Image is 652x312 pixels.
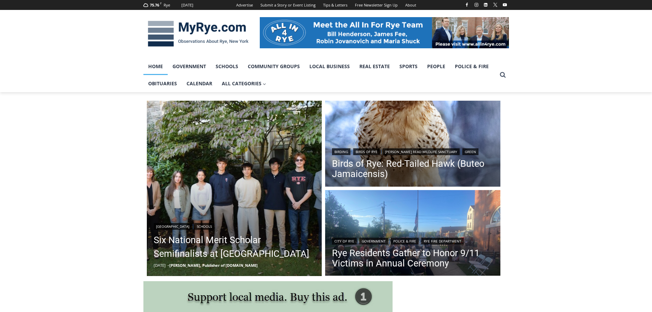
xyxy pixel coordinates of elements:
[167,263,169,268] span: –
[332,236,494,245] div: | | |
[497,69,509,81] button: View Search Form
[383,148,460,155] a: [PERSON_NAME] Read Wildlife Sanctuary
[391,238,419,245] a: Police & Fire
[164,2,170,8] div: Rye
[217,75,271,92] a: All Categories
[143,75,182,92] a: Obituaries
[325,190,500,278] a: Read More Rye Residents Gather to Honor 9/11 Victims in Annual Ceremony
[181,2,193,8] div: [DATE]
[482,1,490,9] a: Linkedin
[143,281,393,312] img: support local media, buy this ad
[463,1,471,9] a: Facebook
[182,75,217,92] a: Calendar
[169,263,258,268] a: [PERSON_NAME], Publisher of [DOMAIN_NAME]
[332,248,494,269] a: Rye Residents Gather to Honor 9/11 Victims in Annual Ceremony
[421,238,464,245] a: Rye Fire Department
[325,190,500,278] img: (PHOTO: The City of Rye's annual September 11th Commemoration Ceremony on Thursday, September 11,...
[422,58,450,75] a: People
[222,80,266,87] span: All Categories
[359,238,388,245] a: Government
[325,101,500,188] img: (PHOTO: Red-Tailed Hawk (Buteo Jamaicensis) at the Edith G. Read Wildlife Sanctuary in Rye, New Y...
[353,148,380,155] a: Birds of Rye
[194,223,214,230] a: Schools
[332,159,494,179] a: Birds of Rye: Red-Tailed Hawk (Buteo Jamaicensis)
[332,148,350,155] a: Birding
[154,223,192,230] a: [GEOGRAPHIC_DATA]
[462,148,478,155] a: Green
[168,58,211,75] a: Government
[332,238,357,245] a: City of Rye
[143,58,497,92] nav: Primary Navigation
[260,17,509,48] img: All in for Rye
[154,233,315,261] a: Six National Merit Scholar Semifinalists at [GEOGRAPHIC_DATA]
[332,147,494,155] div: | | |
[325,101,500,188] a: Read More Birds of Rye: Red-Tailed Hawk (Buteo Jamaicensis)
[143,58,168,75] a: Home
[147,101,322,276] a: Read More Six National Merit Scholar Semifinalists at Rye High
[395,58,422,75] a: Sports
[450,58,494,75] a: Police & Fire
[305,58,355,75] a: Local Business
[472,1,481,9] a: Instagram
[154,263,166,268] time: [DATE]
[211,58,243,75] a: Schools
[154,222,315,230] div: |
[150,2,159,8] span: 75.76
[491,1,499,9] a: X
[501,1,509,9] a: YouTube
[147,101,322,276] img: (PHOTO: Rye High School Principal Andrew Hara and Rye City School District Superintendent Dr. Tri...
[143,16,253,52] img: MyRye.com
[243,58,305,75] a: Community Groups
[160,1,162,5] span: F
[355,58,395,75] a: Real Estate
